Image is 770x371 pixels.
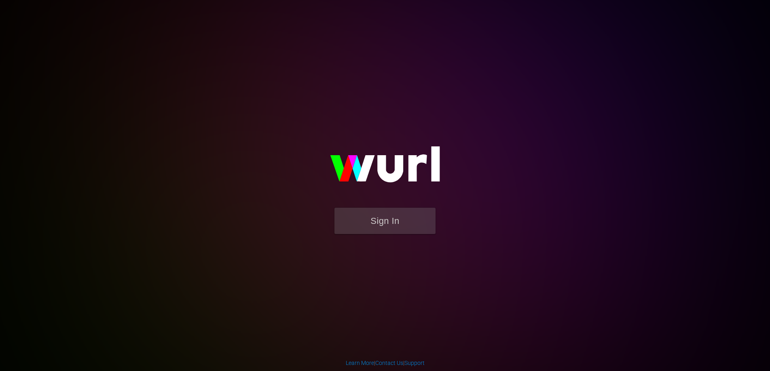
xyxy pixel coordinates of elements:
a: Support [404,360,425,366]
img: wurl-logo-on-black-223613ac3d8ba8fe6dc639794a292ebdb59501304c7dfd60c99c58986ef67473.svg [304,129,466,207]
a: Learn More [346,360,374,366]
div: | | [346,359,425,367]
a: Contact Us [375,360,403,366]
button: Sign In [334,208,436,234]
